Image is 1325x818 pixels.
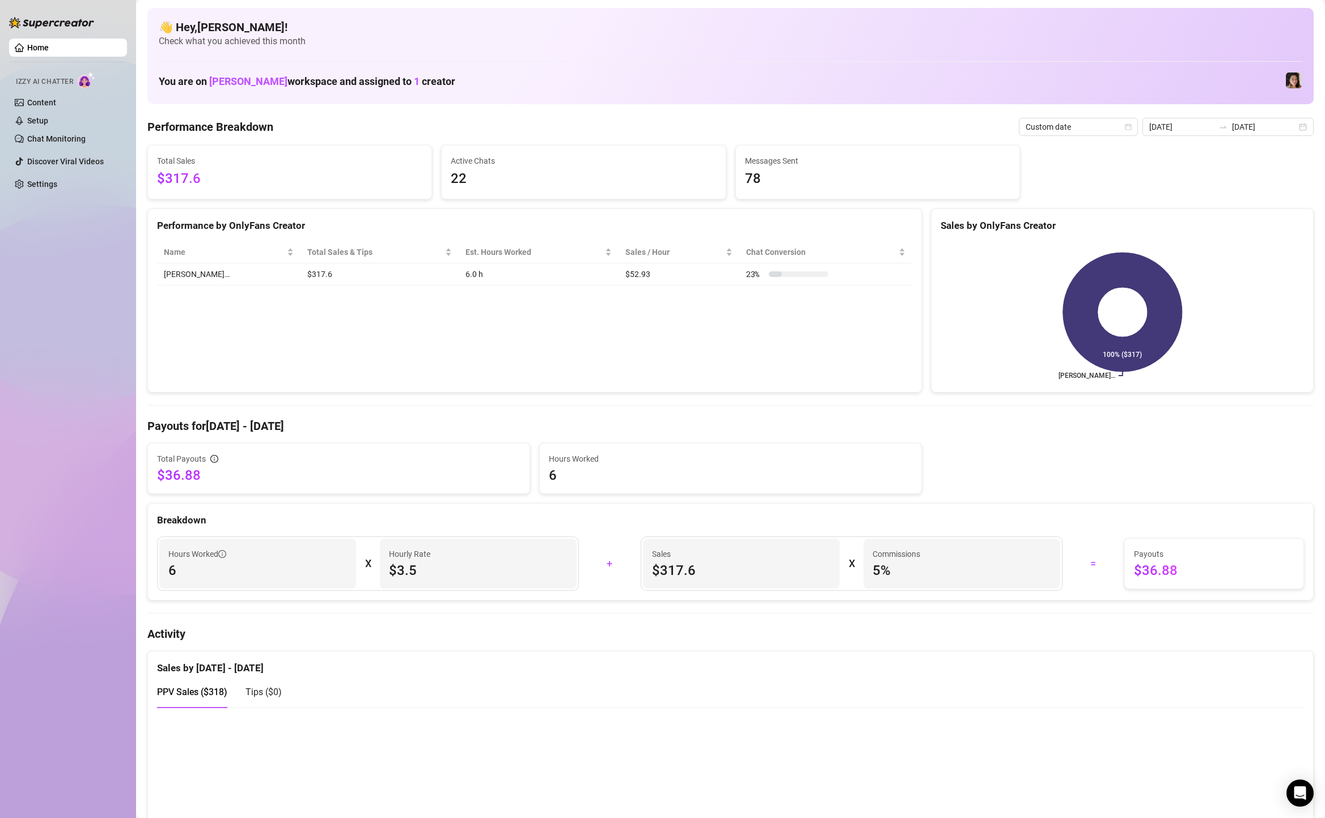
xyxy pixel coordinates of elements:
[619,241,739,263] th: Sales / Hour
[157,241,300,263] th: Name
[549,466,912,484] span: 6
[27,43,49,52] a: Home
[1125,123,1132,130] span: calendar
[157,168,422,190] span: $317.6
[849,555,854,573] div: X
[157,466,520,484] span: $36.88
[389,561,568,580] span: $3.5
[1134,548,1294,560] span: Payouts
[1286,73,1302,88] img: Luna
[157,218,912,233] div: Performance by OnlyFans Creator
[157,155,422,167] span: Total Sales
[745,168,1010,190] span: 78
[157,453,206,465] span: Total Payouts
[414,75,420,87] span: 1
[465,246,603,258] div: Est. Hours Worked
[459,263,619,286] td: 6.0 h
[1026,118,1131,135] span: Custom date
[1232,121,1297,133] input: End date
[300,263,459,286] td: $317.6
[168,548,226,560] span: Hours Worked
[157,263,300,286] td: [PERSON_NAME]…
[9,17,94,28] img: logo-BBDzfeDw.svg
[218,550,226,558] span: info-circle
[739,241,912,263] th: Chat Conversion
[27,116,48,125] a: Setup
[1069,555,1117,573] div: =
[1218,122,1227,131] span: to
[365,555,371,573] div: X
[168,561,347,580] span: 6
[27,134,86,143] a: Chat Monitoring
[389,548,430,560] article: Hourly Rate
[307,246,443,258] span: Total Sales & Tips
[78,72,95,88] img: AI Chatter
[159,75,455,88] h1: You are on workspace and assigned to creator
[549,453,912,465] span: Hours Worked
[746,268,764,280] span: 23 %
[16,76,73,87] span: Izzy AI Chatter
[27,98,56,107] a: Content
[1059,372,1115,380] text: [PERSON_NAME]…
[873,561,1051,580] span: 5 %
[147,119,273,135] h4: Performance Breakdown
[159,19,1302,35] h4: 👋 Hey, [PERSON_NAME] !
[164,246,285,258] span: Name
[1286,779,1314,807] div: Open Intercom Messenger
[157,687,227,697] span: PPV Sales ( $318 )
[746,246,896,258] span: Chat Conversion
[147,418,1314,434] h4: Payouts for [DATE] - [DATE]
[451,155,716,167] span: Active Chats
[586,555,634,573] div: +
[209,75,287,87] span: [PERSON_NAME]
[1149,121,1214,133] input: Start date
[1134,561,1294,580] span: $36.88
[210,455,218,463] span: info-circle
[619,263,739,286] td: $52.93
[157,651,1304,676] div: Sales by [DATE] - [DATE]
[300,241,459,263] th: Total Sales & Tips
[941,218,1304,233] div: Sales by OnlyFans Creator
[745,155,1010,167] span: Messages Sent
[873,548,920,560] article: Commissions
[147,626,1314,642] h4: Activity
[652,561,831,580] span: $317.6
[157,513,1304,528] div: Breakdown
[625,246,723,258] span: Sales / Hour
[652,548,831,560] span: Sales
[245,687,282,697] span: Tips ( $0 )
[27,180,57,189] a: Settings
[159,35,1302,48] span: Check what you achieved this month
[27,157,104,166] a: Discover Viral Videos
[451,168,716,190] span: 22
[1218,122,1227,131] span: swap-right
